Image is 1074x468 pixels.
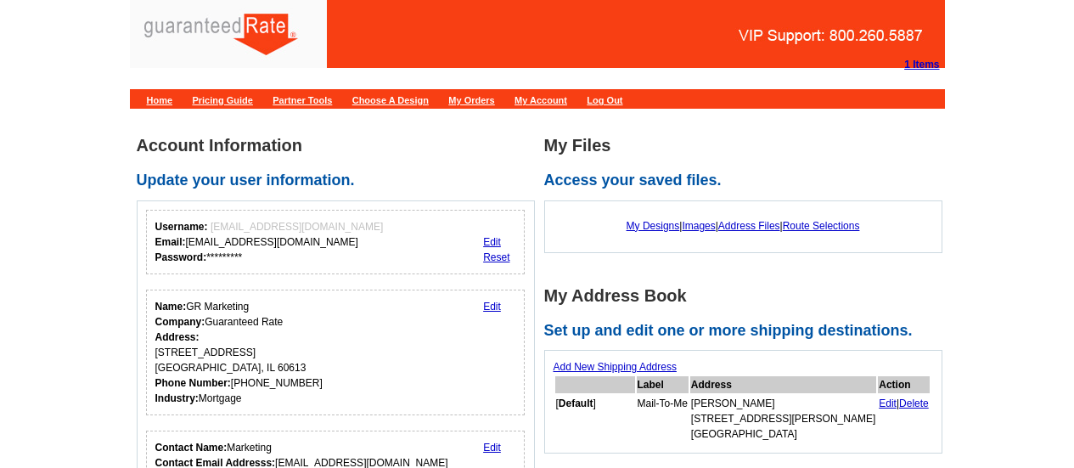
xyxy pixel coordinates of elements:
[627,220,680,232] a: My Designs
[783,220,860,232] a: Route Selections
[555,395,635,443] td: [ ]
[878,395,930,443] td: |
[637,376,689,393] th: Label
[554,361,677,373] a: Add New Shipping Address
[155,331,200,343] strong: Address:
[146,290,526,415] div: Your personal details.
[483,442,501,454] a: Edit
[211,221,383,233] span: [EMAIL_ADDRESS][DOMAIN_NAME]
[155,316,205,328] strong: Company:
[637,395,689,443] td: Mail-To-Me
[155,392,199,404] strong: Industry:
[718,220,780,232] a: Address Files
[137,137,544,155] h1: Account Information
[352,95,429,105] a: Choose A Design
[155,442,228,454] strong: Contact Name:
[155,377,231,389] strong: Phone Number:
[483,236,501,248] a: Edit
[137,172,544,190] h2: Update your user information.
[146,210,526,274] div: Your login information.
[155,236,186,248] strong: Email:
[544,322,952,341] h2: Set up and edit one or more shipping destinations.
[155,221,208,233] strong: Username:
[879,398,897,409] a: Edit
[515,95,567,105] a: My Account
[155,301,187,313] strong: Name:
[544,287,952,305] h1: My Address Book
[483,301,501,313] a: Edit
[899,398,929,409] a: Delete
[544,172,952,190] h2: Access your saved files.
[904,59,939,70] strong: 1 Items
[554,210,933,242] div: | | |
[155,251,207,263] strong: Password:
[559,398,593,409] b: Default
[878,376,930,393] th: Action
[690,376,876,393] th: Address
[483,251,509,263] a: Reset
[448,95,494,105] a: My Orders
[690,395,876,443] td: [PERSON_NAME] [STREET_ADDRESS][PERSON_NAME] [GEOGRAPHIC_DATA]
[192,95,253,105] a: Pricing Guide
[682,220,715,232] a: Images
[155,299,323,406] div: GR Marketing Guaranteed Rate [STREET_ADDRESS] [GEOGRAPHIC_DATA], IL 60613 [PHONE_NUMBER] Mortgage
[273,95,332,105] a: Partner Tools
[147,95,173,105] a: Home
[587,95,622,105] a: Log Out
[544,137,952,155] h1: My Files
